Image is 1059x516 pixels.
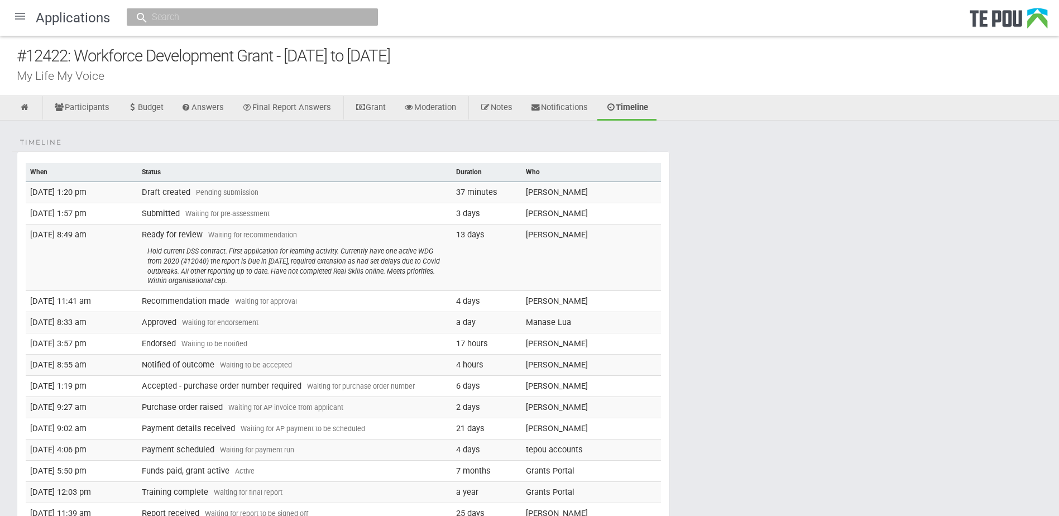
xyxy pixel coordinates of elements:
[26,224,137,291] td: [DATE] 8:49 am
[185,209,270,218] span: Waiting for pre-assessment
[456,230,485,240] span: 13 days
[235,297,297,305] span: Waiting for approval
[46,96,118,121] a: Participants
[233,96,339,121] a: Final Report Answers
[220,446,294,454] span: Waiting for payment run
[26,460,137,481] td: [DATE] 5:50 pm
[521,312,661,333] td: Manase Lua
[137,460,452,481] td: Funds paid, grant active
[522,96,596,121] a: Notifications
[521,439,661,460] td: tepou accounts
[228,403,343,412] span: Waiting for AP invoice from applicant
[196,188,258,197] span: Pending submission
[456,466,491,476] span: 7 months
[214,488,282,496] span: Waiting for final report
[26,396,137,418] td: [DATE] 9:27 am
[521,203,661,224] td: [PERSON_NAME]
[521,460,661,481] td: Grants Portal
[137,291,452,312] td: Recommendation made
[26,355,137,376] td: [DATE] 8:55 am
[173,96,233,121] a: Answers
[521,396,661,418] td: [PERSON_NAME]
[119,96,172,121] a: Budget
[452,163,521,182] th: Duration
[521,418,661,439] td: [PERSON_NAME]
[307,382,415,390] span: Waiting for purchase order number
[220,361,292,369] span: Waiting to be accepted
[182,318,258,327] span: Waiting for endorsement
[456,402,480,412] span: 2 days
[456,317,476,327] span: a day
[456,445,480,455] span: 4 days
[137,396,452,418] td: Purchase order raised
[137,333,452,355] td: Endorsed
[17,44,1059,68] div: #12422: Workforce Development Grant - [DATE] to [DATE]
[137,224,452,291] td: Ready for review
[395,96,464,121] a: Moderation
[235,467,255,475] span: Active
[26,333,137,355] td: [DATE] 3:57 pm
[137,163,452,182] th: Status
[241,424,365,433] span: Waiting for AP payment to be scheduled
[347,96,394,121] a: Grant
[456,487,478,497] span: a year
[26,182,137,203] td: [DATE] 1:20 pm
[456,360,483,370] span: 4 hours
[26,418,137,439] td: [DATE] 9:02 am
[521,291,661,312] td: [PERSON_NAME]
[147,246,447,286] div: Hold current DSS contract. First application for learning activity. Currently have one active WDG...
[456,296,480,306] span: 4 days
[137,439,452,460] td: Payment scheduled
[521,481,661,503] td: Grants Portal
[456,381,480,391] span: 6 days
[26,439,137,460] td: [DATE] 4:06 pm
[137,376,452,397] td: Accepted - purchase order number required
[181,340,247,348] span: Waiting to be notified
[137,182,452,203] td: Draft created
[521,182,661,203] td: [PERSON_NAME]
[26,163,137,182] th: When
[137,203,452,224] td: Submitted
[26,203,137,224] td: [DATE] 1:57 pm
[26,481,137,503] td: [DATE] 12:03 pm
[456,423,485,433] span: 21 days
[137,418,452,439] td: Payment details received
[456,208,480,218] span: 3 days
[208,231,297,239] span: Waiting for recommendation
[597,96,657,121] a: Timeline
[521,376,661,397] td: [PERSON_NAME]
[26,312,137,333] td: [DATE] 8:33 am
[137,481,452,503] td: Training complete
[137,355,452,376] td: Notified of outcome
[521,224,661,291] td: [PERSON_NAME]
[137,312,452,333] td: Approved
[456,338,488,348] span: 17 hours
[26,291,137,312] td: [DATE] 11:41 am
[521,163,661,182] th: Who
[521,333,661,355] td: [PERSON_NAME]
[456,187,497,197] span: 37 minutes
[148,11,345,23] input: Search
[472,96,521,121] a: Notes
[17,70,1059,82] div: My Life My Voice
[26,376,137,397] td: [DATE] 1:19 pm
[20,137,62,147] span: Timeline
[521,355,661,376] td: [PERSON_NAME]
